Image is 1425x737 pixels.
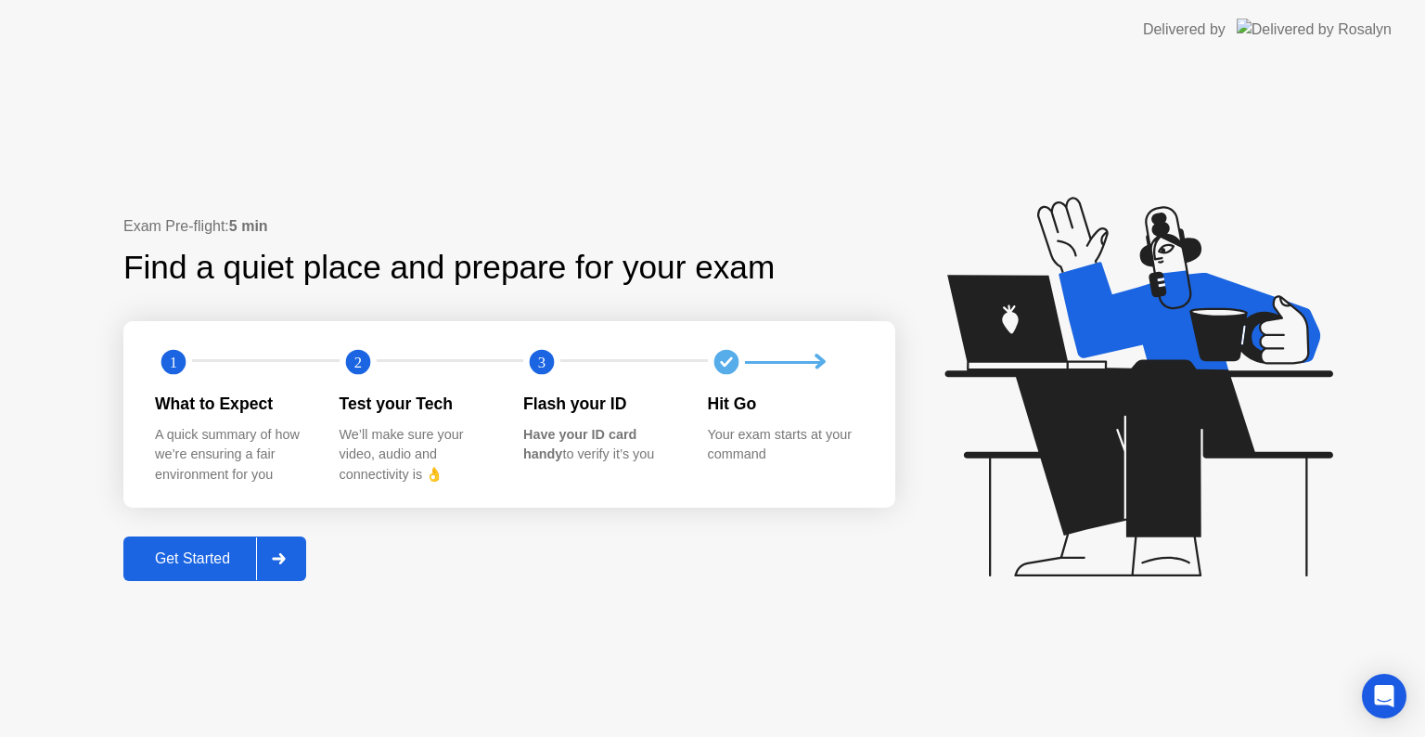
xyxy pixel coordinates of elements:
div: Exam Pre-flight: [123,215,895,238]
div: Flash your ID [523,392,678,416]
div: Delivered by [1143,19,1226,41]
img: Delivered by Rosalyn [1237,19,1392,40]
div: What to Expect [155,392,310,416]
button: Get Started [123,537,306,581]
text: 2 [353,354,361,371]
b: 5 min [229,218,268,234]
div: Your exam starts at your command [708,425,863,465]
div: Test your Tech [340,392,494,416]
div: Get Started [129,550,256,567]
div: A quick summary of how we’re ensuring a fair environment for you [155,425,310,485]
div: Find a quiet place and prepare for your exam [123,243,777,292]
div: to verify it’s you [523,425,678,465]
b: Have your ID card handy [523,427,636,462]
text: 3 [538,354,546,371]
div: Hit Go [708,392,863,416]
div: Open Intercom Messenger [1362,674,1406,718]
text: 1 [170,354,177,371]
div: We’ll make sure your video, audio and connectivity is 👌 [340,425,494,485]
